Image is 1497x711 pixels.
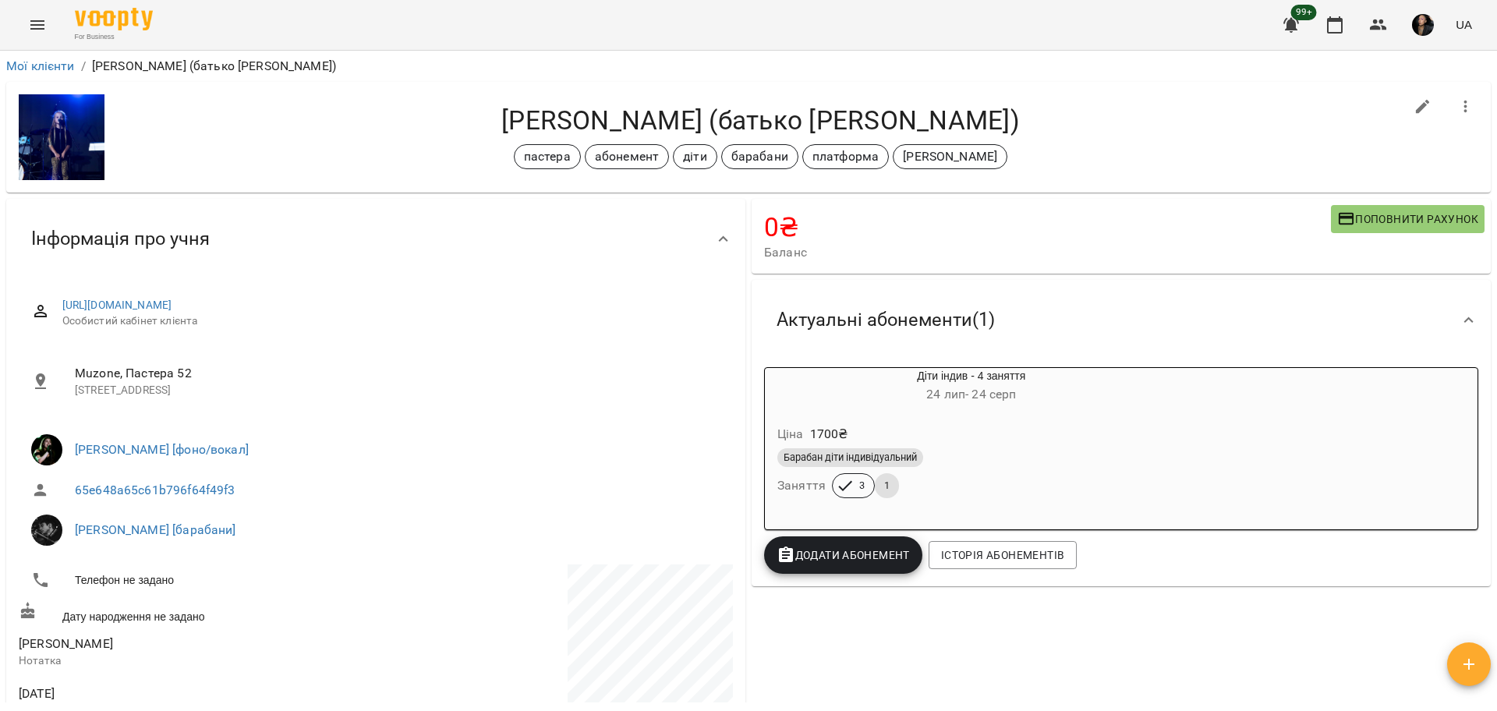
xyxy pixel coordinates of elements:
[777,546,910,564] span: Додати Абонемент
[81,57,86,76] li: /
[6,57,1491,76] nav: breadcrumb
[1449,10,1478,39] button: UA
[764,211,1331,243] h4: 0 ₴
[777,475,826,497] h6: Заняття
[19,94,104,180] img: f62cd35adc58c283b3ae5ec731bf8a1f.jpg
[585,144,669,169] div: абонемент
[75,442,249,457] a: [PERSON_NAME] [фоно/вокал]
[16,599,376,628] div: Дату народження не задано
[1456,16,1472,33] span: UA
[1291,5,1317,20] span: 99+
[75,32,153,42] span: For Business
[75,522,236,537] a: [PERSON_NAME] [барабани]
[595,147,659,166] p: абонемент
[75,483,235,497] a: 65e648a65c61b796f64f49f3
[683,147,707,166] p: діти
[75,364,720,383] span: Muzone, Пастера 52
[31,227,210,251] span: Інформація про учня
[1412,14,1434,36] img: 0e55e402c6d6ea647f310bbb168974a3.jpg
[765,368,1178,405] div: Діти індив - 4 заняття
[777,451,923,465] span: Барабан діти індивідуальний
[524,147,571,166] p: пастера
[721,144,798,169] div: барабани
[810,425,848,444] p: 1700 ₴
[1331,205,1485,233] button: Поповнити рахунок
[731,147,788,166] p: барабани
[19,653,373,669] p: Нотатка
[765,368,1178,517] button: Діти індив - 4 заняття24 лип- 24 серпЦіна1700₴Барабан діти індивідуальнийЗаняття31
[19,636,113,651] span: [PERSON_NAME]
[929,541,1077,569] button: Історія абонементів
[31,515,62,546] img: Козаченко Євгеній [барабани]
[764,536,922,574] button: Додати Абонемент
[1337,210,1478,228] span: Поповнити рахунок
[75,8,153,30] img: Voopty Logo
[31,434,62,465] img: Дарія [фоно/вокал]
[764,243,1331,262] span: Баланс
[926,387,1016,401] span: 24 лип - 24 серп
[117,104,1404,136] h4: [PERSON_NAME] (батько [PERSON_NAME])
[875,479,899,493] span: 1
[19,564,373,596] li: Телефон не задано
[62,299,172,311] a: [URL][DOMAIN_NAME]
[903,147,997,166] p: [PERSON_NAME]
[673,144,717,169] div: діти
[752,280,1491,360] div: Актуальні абонементи(1)
[6,199,745,279] div: Інформація про учня
[19,684,373,703] span: [DATE]
[777,308,995,332] span: Актуальні абонементи ( 1 )
[893,144,1007,169] div: [PERSON_NAME]
[62,313,720,329] span: Особистий кабінет клієнта
[19,6,56,44] button: Menu
[92,57,336,76] p: [PERSON_NAME] (батько [PERSON_NAME])
[812,147,879,166] p: платформа
[802,144,889,169] div: платформа
[850,479,874,493] span: 3
[75,383,720,398] p: [STREET_ADDRESS]
[777,423,804,445] h6: Ціна
[514,144,581,169] div: пастера
[6,58,75,73] a: Мої клієнти
[941,546,1064,564] span: Історія абонементів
